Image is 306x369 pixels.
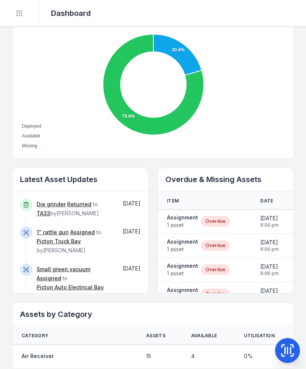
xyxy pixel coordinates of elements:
[123,200,141,207] span: [DATE]
[260,239,279,252] time: 8/8/2025, 6:00:00 pm
[123,228,141,235] time: 11/8/2025, 7:18:48 am
[123,265,141,272] time: 11/8/2025, 7:16:35 am
[260,270,279,276] span: 6:06 pm
[201,216,230,227] div: Overdue
[191,333,217,339] span: Available
[260,215,279,222] span: [DATE]
[37,201,99,216] span: to by [PERSON_NAME]
[37,238,81,245] a: Picton Truck Bay
[37,229,101,253] span: to by [PERSON_NAME]
[167,286,198,294] strong: Assignment
[22,124,41,129] span: Deployed
[165,174,286,185] h2: Overdue & Missing Assets
[201,264,230,275] div: Overdue
[167,262,198,277] a: Assignment1 asset
[167,262,198,270] strong: Assignment
[244,352,253,360] span: 0 %
[167,221,198,229] span: 1 asset
[37,229,69,236] a: 1” rattle gun
[201,240,230,251] div: Overdue
[37,266,104,300] span: to by [PERSON_NAME]
[22,133,40,139] span: Available
[67,201,91,208] a: Returned
[146,333,165,339] span: Assets
[260,215,279,228] time: 8/8/2025, 6:00:00 pm
[201,289,230,299] div: Overdue
[260,198,273,204] span: Date
[37,284,104,291] a: Picton Auto Electrical Bay
[123,265,141,272] span: [DATE]
[22,333,48,339] span: Category
[22,143,37,148] span: Missing
[37,210,50,217] a: TA33
[37,275,61,282] a: Assigned
[167,286,198,301] a: Assignment
[260,287,279,295] span: [DATE]
[167,270,198,277] span: 1 asset
[167,214,198,229] a: Assignment1 asset
[123,228,141,235] span: [DATE]
[167,238,198,253] a: Assignment1 asset
[70,229,95,236] a: Assigned
[260,287,279,301] time: 8/8/2025, 6:00:00 pm
[37,201,66,208] a: Die grinder
[12,6,26,20] button: Toggle navigation
[260,263,279,276] time: 8/8/2025, 6:06:00 pm
[191,352,195,360] span: 4
[167,245,198,253] span: 1 asset
[260,263,279,270] span: [DATE]
[37,266,90,273] a: Small green vacuum
[260,222,279,228] span: 6:00 pm
[146,352,151,360] span: 15
[167,214,198,221] strong: Assignment
[123,200,141,207] time: 11/8/2025, 7:20:53 am
[51,8,91,19] h2: Dashboard
[244,333,275,339] span: Utilisation
[167,238,198,245] strong: Assignment
[22,352,54,360] a: Air Receiver
[260,246,279,252] span: 6:00 pm
[20,174,141,185] h2: Latest Asset Updates
[260,239,279,246] span: [DATE]
[167,198,179,204] span: Item
[20,309,286,320] h2: Assets by Category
